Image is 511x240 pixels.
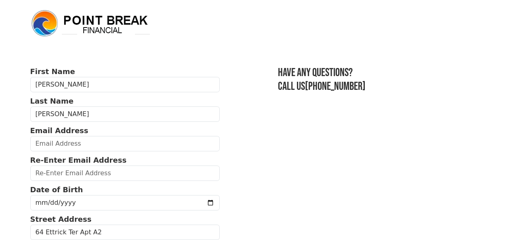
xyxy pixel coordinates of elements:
[30,215,92,223] strong: Street Address
[30,77,220,92] input: First Name
[278,80,481,93] h3: Call us
[30,106,220,122] input: Last Name
[30,156,127,164] strong: Re-Enter Email Address
[278,66,481,80] h3: Have any questions?
[305,80,366,93] a: [PHONE_NUMBER]
[30,225,220,240] input: Street Address
[30,9,151,38] img: logo.png
[30,185,83,194] strong: Date of Birth
[30,97,74,105] strong: Last Name
[30,67,75,76] strong: First Name
[30,136,220,151] input: Email Address
[30,126,88,135] strong: Email Address
[30,166,220,181] input: Re-Enter Email Address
